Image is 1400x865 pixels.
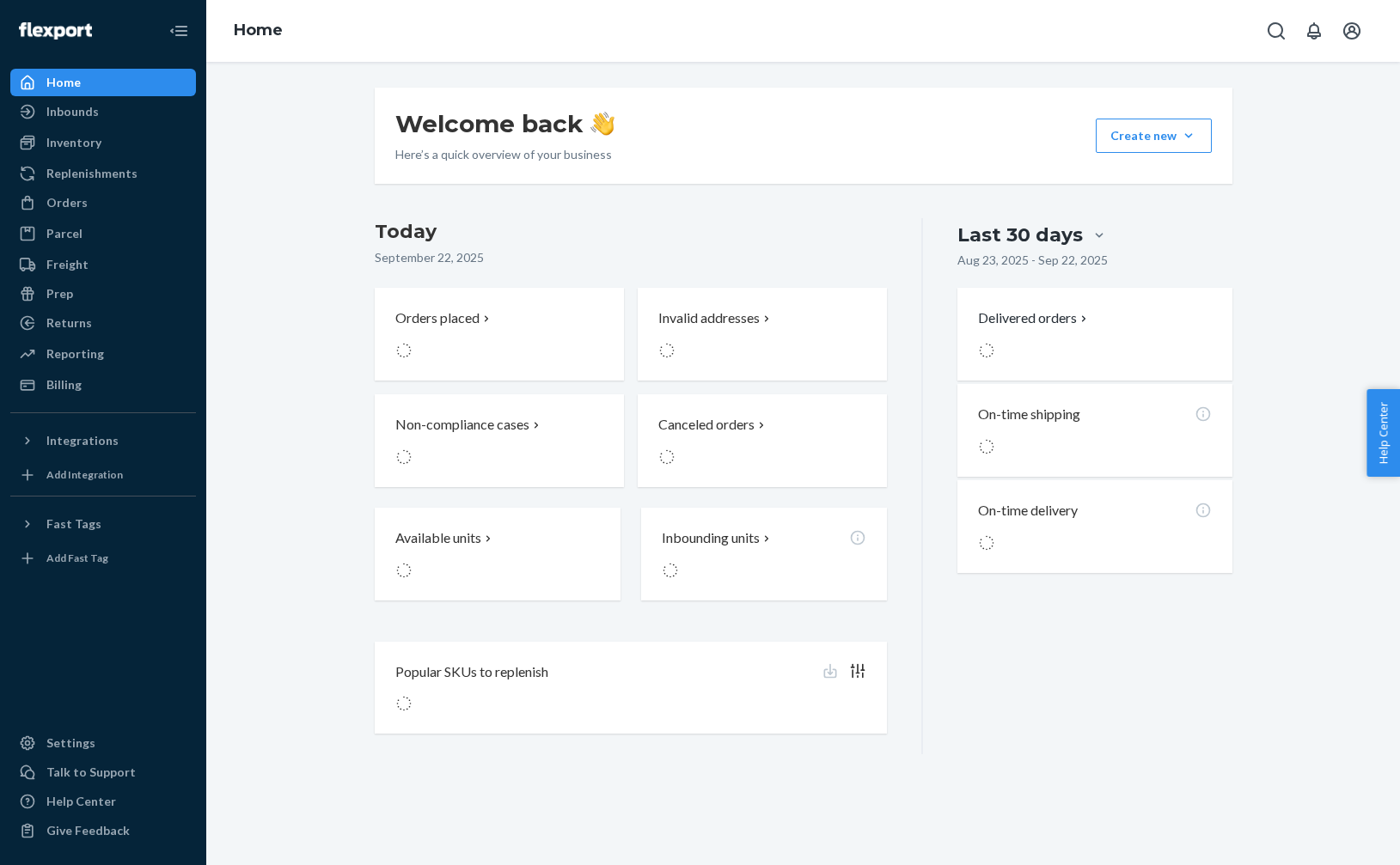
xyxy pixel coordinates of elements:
[641,508,887,600] button: Inbounding units
[46,376,82,393] div: Billing
[395,146,614,163] p: Here’s a quick overview of your business
[10,788,196,815] a: Help Center
[375,394,624,487] button: Non-compliance cases
[10,758,196,786] button: Talk to Support
[46,345,104,362] div: Reporting
[375,249,888,266] p: September 22, 2025
[46,74,81,91] div: Home
[1259,14,1293,48] button: Open Search Box
[1335,14,1369,48] button: Open account menu
[10,371,196,399] a: Billing
[10,280,196,308] a: Prep
[46,515,101,533] div: Fast Tags
[46,551,108,565] div: Add Fast Tag
[662,528,760,548] p: Inbounding units
[638,288,887,381] button: Invalid addresses
[10,340,196,368] a: Reporting
[46,194,88,211] div: Orders
[658,415,755,435] p: Canceled orders
[395,415,529,435] p: Non-compliance cases
[220,6,297,56] ol: breadcrumbs
[46,256,89,273] div: Freight
[19,22,92,40] img: Flexport logo
[10,160,196,187] a: Replenishments
[10,545,196,572] a: Add Fast Tag
[10,129,196,156] a: Inventory
[46,793,116,810] div: Help Center
[10,98,196,125] a: Inbounds
[10,510,196,538] button: Fast Tags
[46,734,95,752] div: Settings
[10,729,196,757] a: Settings
[10,461,196,489] a: Add Integration
[162,14,196,48] button: Close Navigation
[978,405,1080,424] p: On-time shipping
[375,508,621,600] button: Available units
[395,108,614,139] h1: Welcome back
[375,288,624,381] button: Orders placed
[10,251,196,278] a: Freight
[395,308,480,328] p: Orders placed
[1096,119,1212,153] button: Create new
[10,309,196,337] a: Returns
[395,662,548,682] p: Popular SKUs to replenish
[10,189,196,216] a: Orders
[957,252,1108,269] p: Aug 23, 2025 - Sep 22, 2025
[46,165,138,182] div: Replenishments
[46,432,119,449] div: Integrations
[375,218,888,246] h3: Today
[1366,389,1400,477] button: Help Center
[46,225,83,242] div: Parcel
[46,134,101,151] div: Inventory
[590,112,614,136] img: hand-wave emoji
[10,69,196,96] a: Home
[46,285,73,302] div: Prep
[978,308,1091,328] button: Delivered orders
[46,764,136,781] div: Talk to Support
[10,220,196,247] a: Parcel
[46,822,130,839] div: Give Feedback
[1297,14,1331,48] button: Open notifications
[957,222,1083,248] div: Last 30 days
[46,103,99,120] div: Inbounds
[10,817,196,844] button: Give Feedback
[46,467,123,482] div: Add Integration
[46,314,92,332] div: Returns
[10,427,196,454] button: Integrations
[978,501,1078,521] p: On-time delivery
[658,308,760,328] p: Invalid addresses
[638,394,887,487] button: Canceled orders
[395,528,481,548] p: Available units
[234,21,283,40] a: Home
